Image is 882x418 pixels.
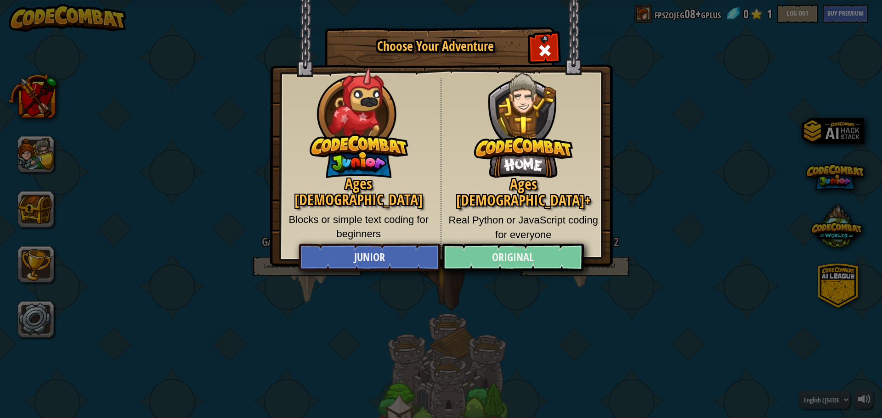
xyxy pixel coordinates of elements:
[310,61,408,178] img: CodeCombat Junior hero character
[448,213,599,242] p: Real Python or JavaScript coding for everyone
[341,39,530,54] h1: Choose Your Adventure
[284,176,434,208] h2: Ages [DEMOGRAPHIC_DATA]
[530,35,559,64] div: Close modal
[448,176,599,208] h2: Ages [DEMOGRAPHIC_DATA]+
[442,244,583,271] a: Original
[474,57,573,178] img: CodeCombat Original hero character
[299,244,440,271] a: Junior
[284,212,434,241] p: Blocks or simple text coding for beginners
